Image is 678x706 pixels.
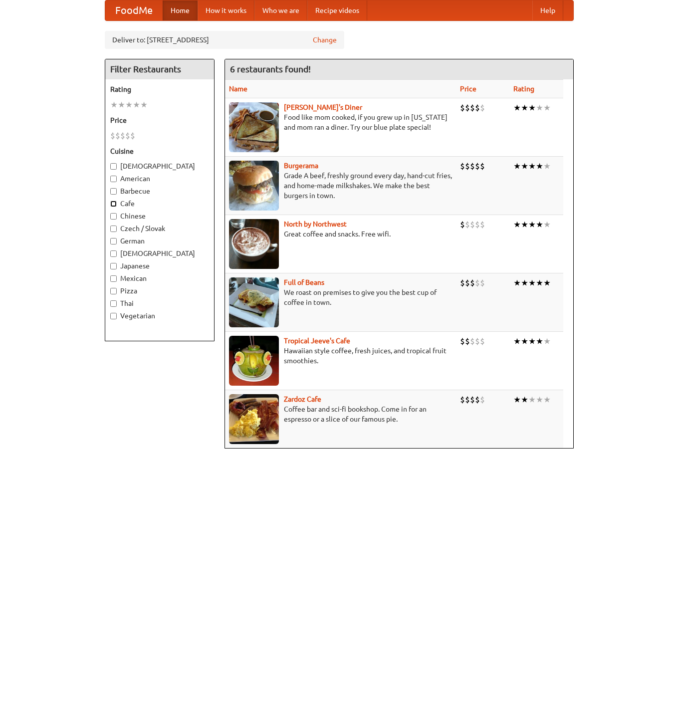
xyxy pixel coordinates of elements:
[536,219,543,230] li: ★
[110,163,117,170] input: [DEMOGRAPHIC_DATA]
[110,298,209,308] label: Thai
[465,394,470,405] li: $
[110,99,118,110] li: ★
[528,102,536,113] li: ★
[465,102,470,113] li: $
[465,336,470,347] li: $
[470,277,475,288] li: $
[513,102,521,113] li: ★
[284,395,321,403] a: Zardoz Cafe
[480,102,485,113] li: $
[460,277,465,288] li: $
[198,0,254,20] a: How it works
[513,336,521,347] li: ★
[110,176,117,182] input: American
[528,219,536,230] li: ★
[475,219,480,230] li: $
[110,248,209,258] label: [DEMOGRAPHIC_DATA]
[110,84,209,94] h5: Rating
[115,130,120,141] li: $
[133,99,140,110] li: ★
[543,161,551,172] li: ★
[536,102,543,113] li: ★
[110,300,117,307] input: Thai
[475,394,480,405] li: $
[543,102,551,113] li: ★
[543,394,551,405] li: ★
[460,394,465,405] li: $
[105,31,344,49] div: Deliver to: [STREET_ADDRESS]
[110,188,117,195] input: Barbecue
[521,102,528,113] li: ★
[284,220,347,228] a: North by Northwest
[521,277,528,288] li: ★
[470,102,475,113] li: $
[110,313,117,319] input: Vegetarian
[284,337,350,345] b: Tropical Jeeve's Cafe
[110,186,209,196] label: Barbecue
[110,286,209,296] label: Pizza
[521,219,528,230] li: ★
[118,99,125,110] li: ★
[230,64,311,74] ng-pluralize: 6 restaurants found!
[521,394,528,405] li: ★
[110,236,209,246] label: German
[163,0,198,20] a: Home
[465,277,470,288] li: $
[229,112,452,132] p: Food like mom cooked, if you grew up in [US_STATE] and mom ran a diner. Try our blue plate special!
[229,85,247,93] a: Name
[460,161,465,172] li: $
[521,161,528,172] li: ★
[229,171,452,201] p: Grade A beef, freshly ground every day, hand-cut fries, and home-made milkshakes. We make the bes...
[110,275,117,282] input: Mexican
[110,273,209,283] label: Mexican
[480,161,485,172] li: $
[110,226,117,232] input: Czech / Slovak
[110,201,117,207] input: Cafe
[470,219,475,230] li: $
[460,85,476,93] a: Price
[475,336,480,347] li: $
[110,261,209,271] label: Japanese
[465,161,470,172] li: $
[532,0,563,20] a: Help
[284,278,324,286] a: Full of Beans
[284,162,318,170] a: Burgerama
[528,394,536,405] li: ★
[110,211,209,221] label: Chinese
[110,263,117,269] input: Japanese
[110,115,209,125] h5: Price
[120,130,125,141] li: $
[110,146,209,156] h5: Cuisine
[536,277,543,288] li: ★
[110,174,209,184] label: American
[475,161,480,172] li: $
[536,336,543,347] li: ★
[229,336,279,386] img: jeeves.jpg
[536,161,543,172] li: ★
[460,219,465,230] li: $
[130,130,135,141] li: $
[105,59,214,79] h4: Filter Restaurants
[475,277,480,288] li: $
[470,394,475,405] li: $
[110,199,209,209] label: Cafe
[229,277,279,327] img: beans.jpg
[470,161,475,172] li: $
[528,277,536,288] li: ★
[110,161,209,171] label: [DEMOGRAPHIC_DATA]
[521,336,528,347] li: ★
[110,288,117,294] input: Pizza
[513,161,521,172] li: ★
[110,311,209,321] label: Vegetarian
[284,103,362,111] b: [PERSON_NAME]'s Diner
[513,277,521,288] li: ★
[254,0,307,20] a: Who we are
[543,277,551,288] li: ★
[229,219,279,269] img: north.jpg
[125,99,133,110] li: ★
[460,102,465,113] li: $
